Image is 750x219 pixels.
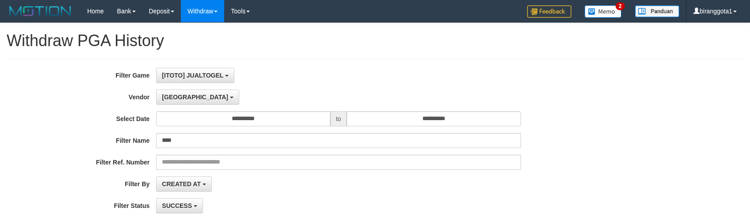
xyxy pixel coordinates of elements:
[162,180,201,188] span: CREATED AT
[162,94,228,101] span: [GEOGRAPHIC_DATA]
[162,202,192,209] span: SUCCESS
[162,72,223,79] span: [ITOTO] JUALTOGEL
[156,68,234,83] button: [ITOTO] JUALTOGEL
[585,5,622,18] img: Button%20Memo.svg
[7,4,74,18] img: MOTION_logo.png
[156,90,239,105] button: [GEOGRAPHIC_DATA]
[616,2,625,10] span: 2
[635,5,679,17] img: panduan.png
[156,198,203,213] button: SUCCESS
[330,111,347,126] span: to
[7,32,743,50] h1: Withdraw PGA History
[156,176,212,192] button: CREATED AT
[527,5,571,18] img: Feedback.jpg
